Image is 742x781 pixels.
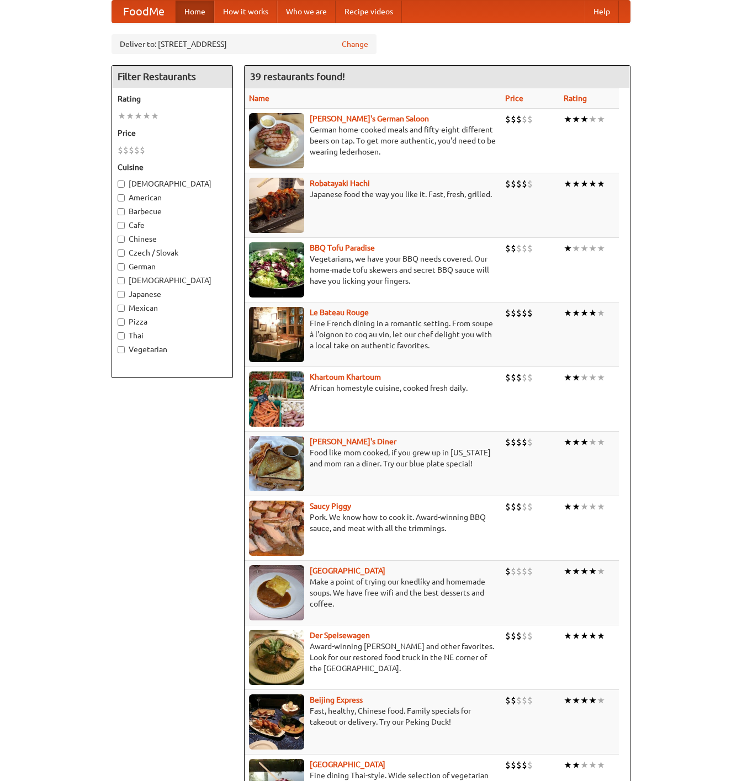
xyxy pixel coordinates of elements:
input: Cafe [118,222,125,229]
li: $ [511,694,516,706]
b: Saucy Piggy [310,502,351,511]
label: Pizza [118,316,227,327]
a: How it works [214,1,277,23]
a: Rating [564,94,587,103]
a: Home [176,1,214,23]
input: Chinese [118,236,125,243]
img: robatayaki.jpg [249,178,304,233]
a: Name [249,94,269,103]
li: ★ [597,242,605,254]
h5: Cuisine [118,162,227,173]
a: [PERSON_NAME]'s Diner [310,437,396,446]
li: ★ [564,113,572,125]
li: ★ [589,307,597,319]
li: ★ [572,501,580,513]
li: ★ [564,436,572,448]
p: Fast, healthy, Chinese food. Family specials for takeout or delivery. Try our Peking Duck! [249,705,496,727]
p: German home-cooked meals and fifty-eight different beers on tap. To get more authentic, you'd nee... [249,124,496,157]
li: $ [511,242,516,254]
li: $ [527,565,533,577]
label: Japanese [118,289,227,300]
label: American [118,192,227,203]
li: ★ [580,178,589,190]
li: $ [527,630,533,642]
li: $ [522,565,527,577]
a: Der Speisewagen [310,631,370,640]
b: [GEOGRAPHIC_DATA] [310,566,385,575]
li: ★ [580,501,589,513]
li: ★ [572,565,580,577]
li: $ [505,501,511,513]
li: ★ [564,694,572,706]
a: Who we are [277,1,336,23]
input: Thai [118,332,125,339]
li: ★ [564,565,572,577]
a: Khartoum Khartoum [310,373,381,381]
li: ★ [580,630,589,642]
li: $ [505,307,511,319]
li: ★ [572,371,580,384]
li: $ [516,565,522,577]
li: ★ [597,694,605,706]
img: tofuparadise.jpg [249,242,304,297]
h5: Rating [118,93,227,104]
li: ★ [589,178,597,190]
li: $ [527,436,533,448]
p: Japanese food the way you like it. Fast, fresh, grilled. [249,189,496,200]
label: Cafe [118,220,227,231]
img: sallys.jpg [249,436,304,491]
h4: Filter Restaurants [112,66,232,88]
li: ★ [572,242,580,254]
label: Czech / Slovak [118,247,227,258]
li: $ [516,371,522,384]
li: ★ [580,565,589,577]
input: German [118,263,125,270]
li: ★ [589,565,597,577]
input: American [118,194,125,201]
li: ★ [589,436,597,448]
li: $ [516,242,522,254]
input: [DEMOGRAPHIC_DATA] [118,277,125,284]
li: ★ [580,436,589,448]
a: Beijing Express [310,695,363,704]
label: [DEMOGRAPHIC_DATA] [118,275,227,286]
label: [DEMOGRAPHIC_DATA] [118,178,227,189]
label: Barbecue [118,206,227,217]
li: ★ [597,565,605,577]
li: $ [522,759,527,771]
li: ★ [589,113,597,125]
a: Help [585,1,619,23]
li: ★ [580,371,589,384]
li: ★ [564,371,572,384]
li: $ [511,371,516,384]
label: Thai [118,330,227,341]
a: Robatayaki Hachi [310,179,370,188]
li: $ [505,565,511,577]
input: [DEMOGRAPHIC_DATA] [118,180,125,188]
p: Vegetarians, we have your BBQ needs covered. Our home-made tofu skewers and secret BBQ sauce will... [249,253,496,286]
li: ★ [589,371,597,384]
li: $ [516,694,522,706]
li: $ [505,759,511,771]
p: Fine French dining in a romantic setting. From soupe à l'oignon to coq au vin, let our chef delig... [249,318,496,351]
li: $ [516,436,522,448]
li: ★ [597,759,605,771]
p: African homestyle cuisine, cooked fresh daily. [249,382,496,394]
a: Change [342,39,368,50]
li: $ [505,436,511,448]
li: ★ [597,307,605,319]
li: $ [527,501,533,513]
li: $ [505,694,511,706]
li: $ [527,178,533,190]
li: $ [505,630,511,642]
li: $ [505,242,511,254]
li: ★ [597,371,605,384]
li: $ [516,759,522,771]
input: Mexican [118,305,125,312]
li: $ [129,144,134,156]
li: ★ [597,178,605,190]
a: [GEOGRAPHIC_DATA] [310,760,385,769]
